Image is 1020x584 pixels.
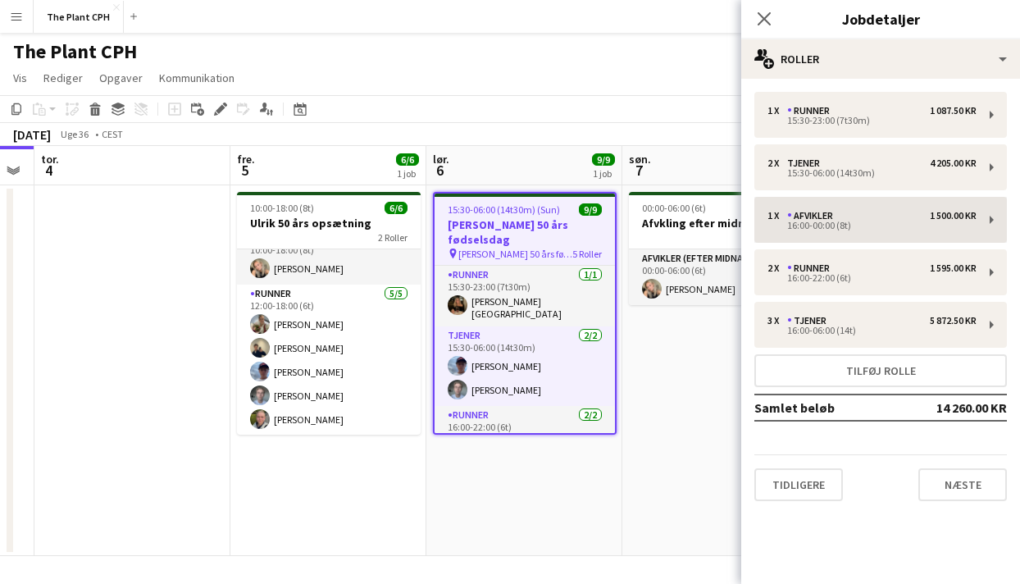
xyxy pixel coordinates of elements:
[754,354,1007,387] button: Tilføj rolle
[93,67,149,89] a: Opgaver
[930,105,977,116] div: 1 087.50 KR
[767,315,787,326] div: 3 x
[237,192,421,435] app-job-card: 10:00-18:00 (8t)6/6Ulrik 50 års opsætning2 RollerAfvikler1/110:00-18:00 (8t)[PERSON_NAME]Runner5/...
[592,153,615,166] span: 9/9
[13,71,27,85] span: Vis
[435,406,615,486] app-card-role: Runner2/216:00-22:00 (6t)
[159,71,235,85] span: Kommunikation
[13,39,137,64] h1: The Plant CPH
[7,67,34,89] a: Vis
[39,161,59,180] span: 4
[767,116,977,125] div: 15:30-23:00 (7t30m)
[397,167,418,180] div: 1 job
[237,229,421,285] app-card-role: Afvikler1/110:00-18:00 (8t)[PERSON_NAME]
[629,152,651,167] span: søn.
[767,221,977,230] div: 16:00-00:00 (8t)
[378,231,408,244] span: 2 Roller
[767,262,787,274] div: 2 x
[642,202,706,214] span: 00:00-06:00 (6t)
[629,249,813,305] app-card-role: Afvikler (efter midnat)1/100:00-06:00 (6t)[PERSON_NAME]
[629,192,813,305] app-job-card: 00:00-06:00 (6t)1/1Afvkling efter midnat1 RolleAfvikler (efter midnat)1/100:00-06:00 (6t)[PERSON_...
[237,216,421,230] h3: Ulrik 50 års opsætning
[767,274,977,282] div: 16:00-22:00 (6t)
[930,210,977,221] div: 1 500.00 KR
[741,8,1020,30] h3: Jobdetaljer
[385,202,408,214] span: 6/6
[767,169,977,177] div: 15:30-06:00 (14t30m)
[918,468,1007,501] button: Næste
[458,248,572,260] span: [PERSON_NAME] 50 års fødselsdag
[787,210,840,221] div: Afvikler
[629,216,813,230] h3: Afvkling efter midnat
[435,217,615,247] h3: [PERSON_NAME] 50 års fødselsdag
[34,1,124,33] button: The Plant CPH
[913,395,1008,421] td: 14 260.00 KR
[102,128,123,140] div: CEST
[448,203,560,216] span: 15:30-06:00 (14t30m) (Sun)
[43,71,83,85] span: Rediger
[930,157,977,169] div: 4 205.00 KR
[754,395,913,421] td: Samlet beløb
[767,326,977,335] div: 16:00-06:00 (14t)
[626,161,651,180] span: 7
[741,39,1020,79] div: Roller
[767,157,787,169] div: 2 x
[237,285,421,436] app-card-role: Runner5/512:00-18:00 (6t)[PERSON_NAME][PERSON_NAME][PERSON_NAME][PERSON_NAME][PERSON_NAME]
[930,315,977,326] div: 5 872.50 KR
[99,71,143,85] span: Opgaver
[767,105,787,116] div: 1 x
[153,67,241,89] a: Kommunikation
[54,128,95,140] span: Uge 36
[37,67,89,89] a: Rediger
[767,210,787,221] div: 1 x
[787,315,833,326] div: Tjener
[237,152,255,167] span: fre.
[41,152,59,167] span: tor.
[250,202,314,214] span: 10:00-18:00 (8t)
[430,161,449,180] span: 6
[435,266,615,326] app-card-role: Runner1/115:30-23:00 (7t30m)[PERSON_NAME][GEOGRAPHIC_DATA]
[930,262,977,274] div: 1 595.00 KR
[433,192,617,435] app-job-card: 15:30-06:00 (14t30m) (Sun)9/9[PERSON_NAME] 50 års fødselsdag [PERSON_NAME] 50 års fødselsdag5 Rol...
[787,262,836,274] div: Runner
[593,167,614,180] div: 1 job
[396,153,419,166] span: 6/6
[235,161,255,180] span: 5
[435,326,615,406] app-card-role: Tjener2/215:30-06:00 (14t30m)[PERSON_NAME][PERSON_NAME]
[787,157,826,169] div: Tjener
[754,468,843,501] button: Tidligere
[579,203,602,216] span: 9/9
[787,105,836,116] div: Runner
[572,248,602,260] span: 5 Roller
[433,152,449,167] span: lør.
[13,126,51,143] div: [DATE]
